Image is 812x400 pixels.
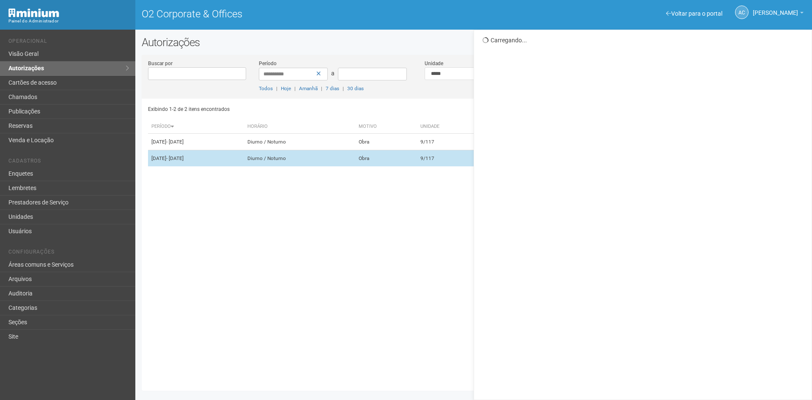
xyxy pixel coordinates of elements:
[753,1,798,16] span: Ana Carla de Carvalho Silva
[343,86,344,91] span: |
[276,86,277,91] span: |
[417,150,480,167] td: 9/117
[148,60,173,67] label: Buscar por
[294,86,296,91] span: |
[259,86,273,91] a: Todos
[8,249,129,258] li: Configurações
[483,36,805,44] div: Carregando...
[244,134,356,150] td: Diurno / Noturno
[259,60,277,67] label: Período
[148,103,472,116] div: Exibindo 1-2 de 2 itens encontrados
[244,150,356,167] td: Diurno / Noturno
[244,120,356,134] th: Horário
[355,120,417,134] th: Motivo
[281,86,291,91] a: Hoje
[326,86,339,91] a: 7 dias
[355,134,417,150] td: Obra
[666,10,722,17] a: Voltar para o portal
[8,158,129,167] li: Cadastros
[166,155,184,161] span: - [DATE]
[8,17,129,25] div: Painel do Administrador
[148,150,244,167] td: [DATE]
[753,11,804,17] a: [PERSON_NAME]
[299,86,318,91] a: Amanhã
[142,8,467,19] h1: O2 Corporate & Offices
[347,86,364,91] a: 30 dias
[425,60,443,67] label: Unidade
[331,70,335,77] span: a
[8,8,59,17] img: Minium
[148,134,244,150] td: [DATE]
[8,38,129,47] li: Operacional
[166,139,184,145] span: - [DATE]
[148,120,244,134] th: Período
[142,36,806,49] h2: Autorizações
[355,150,417,167] td: Obra
[417,120,480,134] th: Unidade
[417,134,480,150] td: 9/117
[321,86,322,91] span: |
[735,6,749,19] a: AC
